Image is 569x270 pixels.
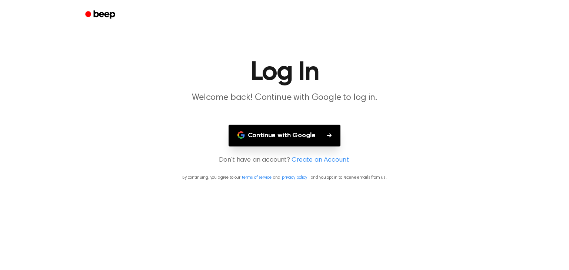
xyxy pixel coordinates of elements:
[80,8,122,22] a: Beep
[229,125,341,146] button: Continue with Google
[292,155,349,165] a: Create an Account
[142,92,427,104] p: Welcome back! Continue with Google to log in.
[9,155,560,165] p: Don’t have an account?
[95,59,474,86] h1: Log In
[282,175,307,180] a: privacy policy
[242,175,271,180] a: terms of service
[9,174,560,181] p: By continuing, you agree to our and , and you opt in to receive emails from us.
